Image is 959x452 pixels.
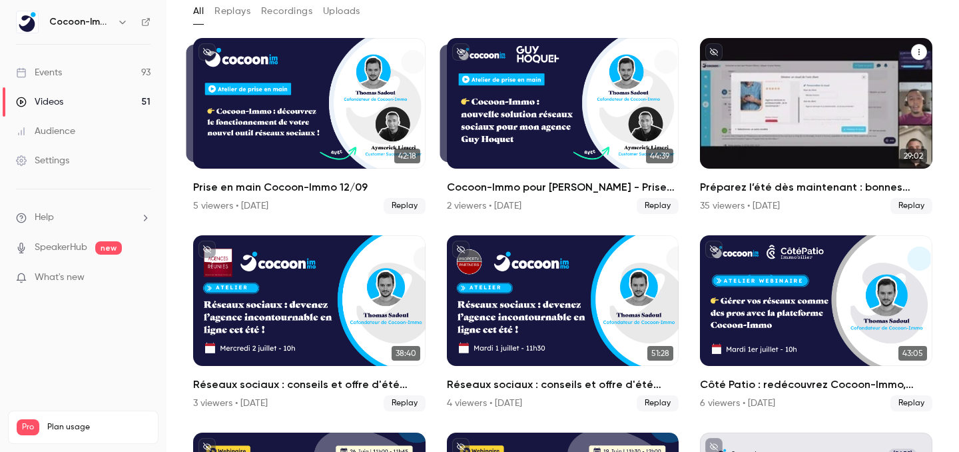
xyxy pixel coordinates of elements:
h2: Réseaux sociaux : conseils et offre d'été pour être l'agence incontournable en ligne cet été ! [193,377,426,393]
li: Cocoon-Immo pour Guy Hoquet - Prise en main [447,38,679,214]
span: Replay [637,198,679,214]
div: 6 viewers • [DATE] [700,397,775,410]
div: 3 viewers • [DATE] [193,397,268,410]
h2: Prise en main Cocoon-Immo 12/09 [193,179,426,195]
a: 43:05Côté Patio : redécouvrez Cocoon-Immo, votre outil réseaux sociaux6 viewers • [DATE]Replay [700,235,932,411]
a: 51:28Réseaux sociaux : conseils et offre d'été pour être l'agence incontournable en ligne cet été... [447,235,679,411]
span: Plan usage [47,422,150,433]
a: 44:3944:39Cocoon-Immo pour [PERSON_NAME] - Prise en main2 viewers • [DATE]Replay [447,38,679,214]
button: unpublished [452,241,470,258]
div: Settings [16,154,69,167]
h2: Préparez l’été dès maintenant : bonnes pratiques pour une comm’ réussie même pendant vos congés [700,179,932,195]
span: 43:05 [898,346,927,361]
div: 5 viewers • [DATE] [193,199,268,213]
a: 42:1842:18Prise en main Cocoon-Immo 12/095 viewers • [DATE]Replay [193,38,426,214]
a: 29:02Préparez l’été dès maintenant : bonnes pratiques pour une comm’ réussie même pendant vos con... [700,38,932,214]
li: Réseaux sociaux : conseils et offre d'été pour être l'agence incontournable en ligne cet été ! [447,235,679,411]
div: 35 viewers • [DATE] [700,199,780,213]
span: Replay [384,198,426,214]
li: help-dropdown-opener [16,211,151,225]
span: Help [35,211,54,225]
span: Replay [637,395,679,411]
span: new [95,241,122,255]
button: All [193,1,204,22]
h2: Réseaux sociaux : conseils et offre d'été pour être l'agence incontournable en ligne cet été ! [447,377,679,393]
button: Recordings [261,1,312,22]
li: Réseaux sociaux : conseils et offre d'été pour être l'agence incontournable en ligne cet été ! [193,235,426,411]
a: 38:40Réseaux sociaux : conseils et offre d'été pour être l'agence incontournable en ligne cet été... [193,235,426,411]
button: unpublished [705,43,723,61]
span: 44:39 [646,149,673,163]
button: unpublished [198,43,216,61]
button: unpublished [452,43,470,61]
span: Replay [890,198,932,214]
li: Préparez l’été dès maintenant : bonnes pratiques pour une comm’ réussie même pendant vos congés [700,38,932,214]
div: 2 viewers • [DATE] [447,199,521,213]
button: unpublished [705,241,723,258]
div: 4 viewers • [DATE] [447,397,522,410]
h2: Cocoon-Immo pour [PERSON_NAME] - Prise en main [447,179,679,195]
div: Events [16,66,62,79]
span: Replay [384,395,426,411]
li: Côté Patio : redécouvrez Cocoon-Immo, votre outil réseaux sociaux [700,235,932,411]
span: 38:40 [392,346,420,361]
img: Cocoon-Immo [17,11,38,33]
button: unpublished [198,241,216,258]
span: Pro [17,419,39,435]
h6: Cocoon-Immo [49,15,112,29]
div: Videos [16,95,63,109]
li: Prise en main Cocoon-Immo 12/09 [193,38,426,214]
span: What's new [35,271,85,285]
span: 42:18 [394,149,420,163]
span: Replay [890,395,932,411]
span: 29:02 [900,149,927,163]
span: 51:28 [647,346,673,361]
button: Replays [214,1,250,22]
button: Uploads [323,1,360,22]
a: SpeakerHub [35,241,87,255]
iframe: Noticeable Trigger [135,272,151,284]
h2: Côté Patio : redécouvrez Cocoon-Immo, votre outil réseaux sociaux [700,377,932,393]
div: Audience [16,125,75,138]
